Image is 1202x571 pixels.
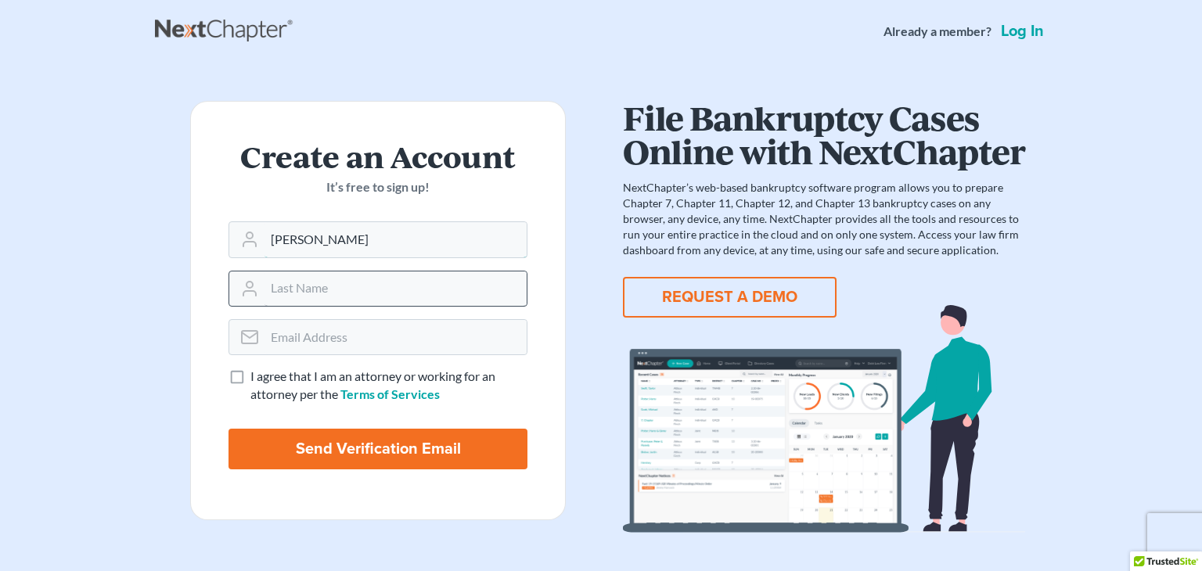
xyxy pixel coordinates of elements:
h1: File Bankruptcy Cases Online with NextChapter [623,101,1025,167]
input: First Name [265,222,527,257]
button: REQUEST A DEMO [623,277,837,318]
p: It’s free to sign up! [229,178,527,196]
a: Terms of Services [340,386,440,401]
span: I agree that I am an attorney or working for an attorney per the [250,368,495,401]
strong: Already a member? [884,23,991,41]
input: Email Address [265,320,527,354]
a: Log in [998,23,1047,39]
img: dashboard-867a026336fddd4d87f0941869007d5e2a59e2bc3a7d80a2916e9f42c0117099.svg [623,305,1025,533]
p: NextChapter’s web-based bankruptcy software program allows you to prepare Chapter 7, Chapter 11, ... [623,180,1025,258]
h2: Create an Account [229,139,527,172]
input: Send Verification Email [229,429,527,469]
input: Last Name [265,271,527,306]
